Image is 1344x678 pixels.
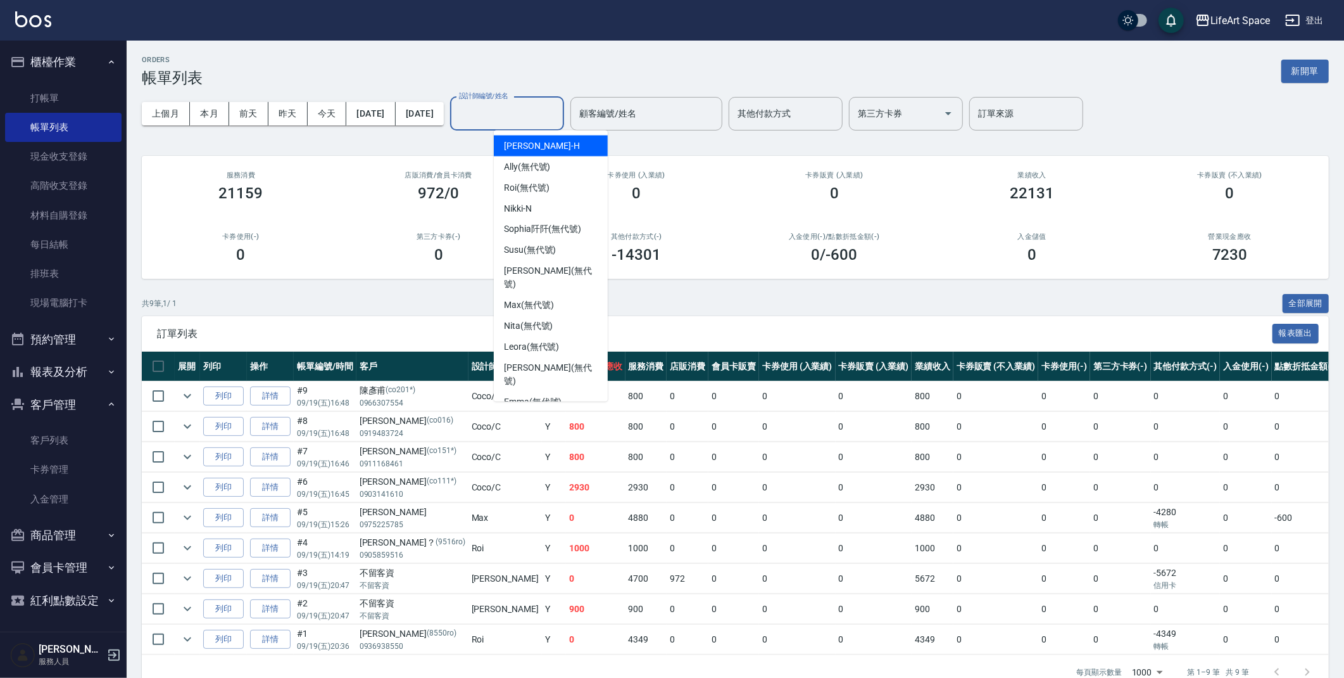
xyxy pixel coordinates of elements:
[203,508,244,528] button: 列印
[953,473,1038,502] td: 0
[5,113,122,142] a: 帳單列表
[1038,352,1090,381] th: 卡券使用(-)
[418,184,459,202] h3: 972/0
[759,503,836,533] td: 0
[953,625,1038,655] td: 0
[1090,473,1151,502] td: 0
[667,412,708,442] td: 0
[625,503,667,533] td: 4880
[360,610,465,622] p: 不留客資
[294,534,356,563] td: #4
[250,478,291,497] a: 詳情
[297,549,353,561] p: 09/19 (五) 14:19
[948,171,1116,179] h2: 業績收入
[566,412,625,442] td: 800
[667,534,708,563] td: 0
[39,643,103,656] h5: [PERSON_NAME]
[542,503,566,533] td: Y
[250,387,291,406] a: 詳情
[360,458,465,470] p: 0911168461
[468,503,542,533] td: Max
[5,84,122,113] a: 打帳單
[5,142,122,171] a: 現金收支登錄
[504,244,556,257] span: Susu (無代號)
[203,569,244,589] button: 列印
[360,597,465,610] div: 不留客資
[542,625,566,655] td: Y
[566,534,625,563] td: 1000
[953,594,1038,624] td: 0
[1272,534,1341,563] td: 0
[836,412,912,442] td: 0
[250,417,291,437] a: 詳情
[436,536,465,549] p: (9516ro)
[268,102,308,125] button: 昨天
[625,352,667,381] th: 服務消費
[294,625,356,655] td: #1
[294,412,356,442] td: #8
[759,352,836,381] th: 卡券使用 (入業績)
[360,397,465,409] p: 0966307554
[759,534,836,563] td: 0
[708,352,759,381] th: 會員卡販賣
[1212,246,1248,264] h3: 7230
[667,503,708,533] td: 0
[1272,473,1341,502] td: 0
[5,323,122,356] button: 預約管理
[759,564,836,594] td: 0
[1272,352,1341,381] th: 點數折抵金額(-)
[553,171,720,179] h2: 卡券使用 (入業績)
[1090,442,1151,472] td: 0
[294,352,356,381] th: 帳單編號/時間
[667,473,708,502] td: 0
[5,485,122,514] a: 入金管理
[1220,625,1272,655] td: 0
[190,102,229,125] button: 本月
[468,534,542,563] td: Roi
[811,246,857,264] h3: 0 /-600
[912,352,953,381] th: 業績收入
[5,201,122,230] a: 材料自購登錄
[294,381,356,411] td: #9
[250,599,291,619] a: 詳情
[667,381,708,411] td: 0
[625,625,667,655] td: 4349
[504,362,598,388] span: [PERSON_NAME] (無代號)
[203,417,244,437] button: 列印
[542,412,566,442] td: Y
[39,656,103,667] p: 服務人員
[1210,13,1270,29] div: LifeArt Space
[1038,564,1090,594] td: 0
[5,259,122,288] a: 排班表
[1146,233,1314,241] h2: 營業現金應收
[200,352,247,381] th: 列印
[360,506,465,519] div: [PERSON_NAME]
[759,594,836,624] td: 0
[1151,473,1221,502] td: 0
[297,610,353,622] p: 09/19 (五) 20:47
[542,564,566,594] td: Y
[566,625,625,655] td: 0
[1090,381,1151,411] td: 0
[1038,442,1090,472] td: 0
[667,594,708,624] td: 0
[297,489,353,500] p: 09/19 (五) 16:45
[1226,184,1234,202] h3: 0
[836,625,912,655] td: 0
[229,102,268,125] button: 前天
[1146,171,1314,179] h2: 卡券販賣 (不入業績)
[708,442,759,472] td: 0
[948,233,1116,241] h2: 入金儲值
[142,69,203,87] h3: 帳單列表
[468,352,542,381] th: 設計師
[1151,503,1221,533] td: -4280
[355,233,523,241] h2: 第三方卡券(-)
[1151,625,1221,655] td: -4349
[751,171,919,179] h2: 卡券販賣 (入業績)
[1038,473,1090,502] td: 0
[953,352,1038,381] th: 卡券販賣 (不入業績)
[250,508,291,528] a: 詳情
[625,534,667,563] td: 1000
[360,445,465,458] div: [PERSON_NAME]
[297,580,353,591] p: 09/19 (五) 20:47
